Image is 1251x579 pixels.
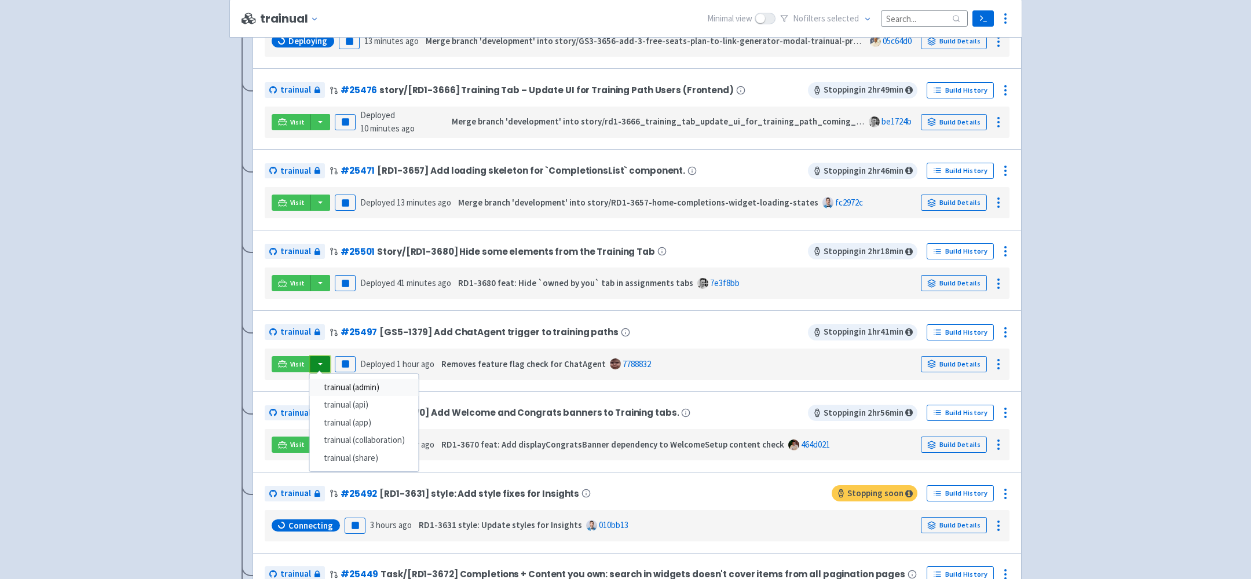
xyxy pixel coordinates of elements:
time: 3 hours ago [370,519,412,530]
time: 13 minutes ago [397,197,451,208]
a: Build Details [921,33,987,49]
a: be1724b [881,116,912,127]
a: trainual [265,82,325,98]
button: Pause [345,518,365,534]
strong: Merge branch 'development' into story/GS3-3656-add-3-free-seats-plan-to-link-generator-modal-trai... [426,35,920,46]
a: trainual (share) [310,449,419,467]
a: #25497 [341,326,377,338]
time: 1 hour ago [397,358,434,369]
strong: Merge branch 'development' into story/RD1-3657-home-completions-widget-loading-states [458,197,818,208]
span: trainual [280,406,311,420]
a: 05c64d0 [883,35,912,46]
a: Build Details [921,517,987,533]
a: Build History [927,485,994,501]
span: trainual [280,83,311,97]
span: [RD1-3670] Add Welcome and Congrats banners to Training tabs. [378,408,679,417]
time: 10 minutes ago [360,123,415,134]
span: Minimal view [707,12,752,25]
a: 7788832 [623,358,651,369]
span: trainual [280,164,311,178]
span: Visit [290,118,305,127]
span: Stopping in 2 hr 46 min [808,163,917,179]
a: #25492 [341,488,377,500]
a: Visit [272,437,311,453]
span: trainual [280,487,311,500]
span: No filter s [793,12,859,25]
strong: RD1-3680 feat: Hide `owned by you` tab in assignments tabs [458,277,693,288]
a: trainual (admin) [310,379,419,397]
a: Build Details [921,437,987,453]
time: 13 minutes ago [364,35,419,46]
span: Stopping in 1 hr 41 min [808,324,917,340]
a: 7e3f8bb [710,277,740,288]
a: trainual (api) [310,396,419,414]
span: Stopping in 2 hr 18 min [808,243,917,259]
span: Deployed [360,277,451,288]
span: Deployed [360,358,434,369]
a: trainual [265,486,325,501]
a: trainual (collaboration) [310,431,419,449]
span: [GS5-1379] Add ChatAgent trigger to training paths [379,327,618,337]
a: Visit [272,114,311,130]
span: Deploying [288,35,327,47]
a: Terminal [972,10,994,27]
a: trainual [265,324,325,340]
a: Build History [927,324,994,340]
button: Pause [335,356,356,372]
span: [RD1-3631] style: Add style fixes for Insights [379,489,579,499]
a: Build Details [921,195,987,211]
button: Pause [335,275,356,291]
time: 41 minutes ago [397,277,451,288]
a: trainual (app) [310,414,419,432]
a: Build History [927,405,994,421]
span: Stopping in 2 hr 49 min [808,82,917,98]
span: Stopping soon [832,485,917,501]
strong: RD1-3631 style: Update styles for Insights [419,519,582,530]
a: #25501 [341,245,375,258]
span: Deployed [360,197,451,208]
input: Search... [881,10,968,26]
a: Visit [272,195,311,211]
strong: RD1-3670 feat: Add displayCongratsBanner dependency to WelcomeSetup content check [441,439,784,450]
a: Visit [272,275,311,291]
a: Build Details [921,356,987,372]
span: Deployed [360,109,415,134]
a: Build Details [921,275,987,291]
a: #25476 [341,84,377,96]
span: Visit [290,278,305,288]
a: fc2972c [835,197,863,208]
span: trainual [280,245,311,258]
span: Task/[RD1-3672] Completions + Content you own: search in widgets doesn't cover items from all pag... [381,569,905,579]
span: selected [827,13,859,24]
span: Story/[RD1-3680] Hide some elements from the Training Tab [377,247,655,256]
button: Pause [339,33,360,49]
button: trainual [260,12,323,25]
a: trainual [265,163,325,179]
a: 464d021 [801,439,830,450]
strong: Merge branch 'development' into story/rd1-3666_training_tab_update_ui_for_training_path_coming_up... [452,116,888,127]
span: Visit [290,440,305,449]
strong: Removes feature flag check for ChatAgent [441,358,606,369]
span: trainual [280,325,311,339]
a: Visit [272,356,311,372]
a: 010bb13 [599,519,628,530]
span: story/[RD1-3666] Training Tab – Update UI for Training Path Users (Frontend) [379,85,733,95]
button: Pause [335,195,356,211]
span: Visit [290,360,305,369]
span: Connecting [288,520,333,532]
button: Pause [335,114,356,130]
a: Build Details [921,114,987,130]
a: Build History [927,82,994,98]
span: [RD1-3657] Add loading skeleton for `CompletionsList` component. [377,166,685,175]
a: Build History [927,243,994,259]
span: Stopping in 2 hr 56 min [808,405,917,421]
a: trainual [265,405,325,421]
a: Build History [927,163,994,179]
span: Visit [290,198,305,207]
a: trainual [265,244,325,259]
a: #25471 [341,164,375,177]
